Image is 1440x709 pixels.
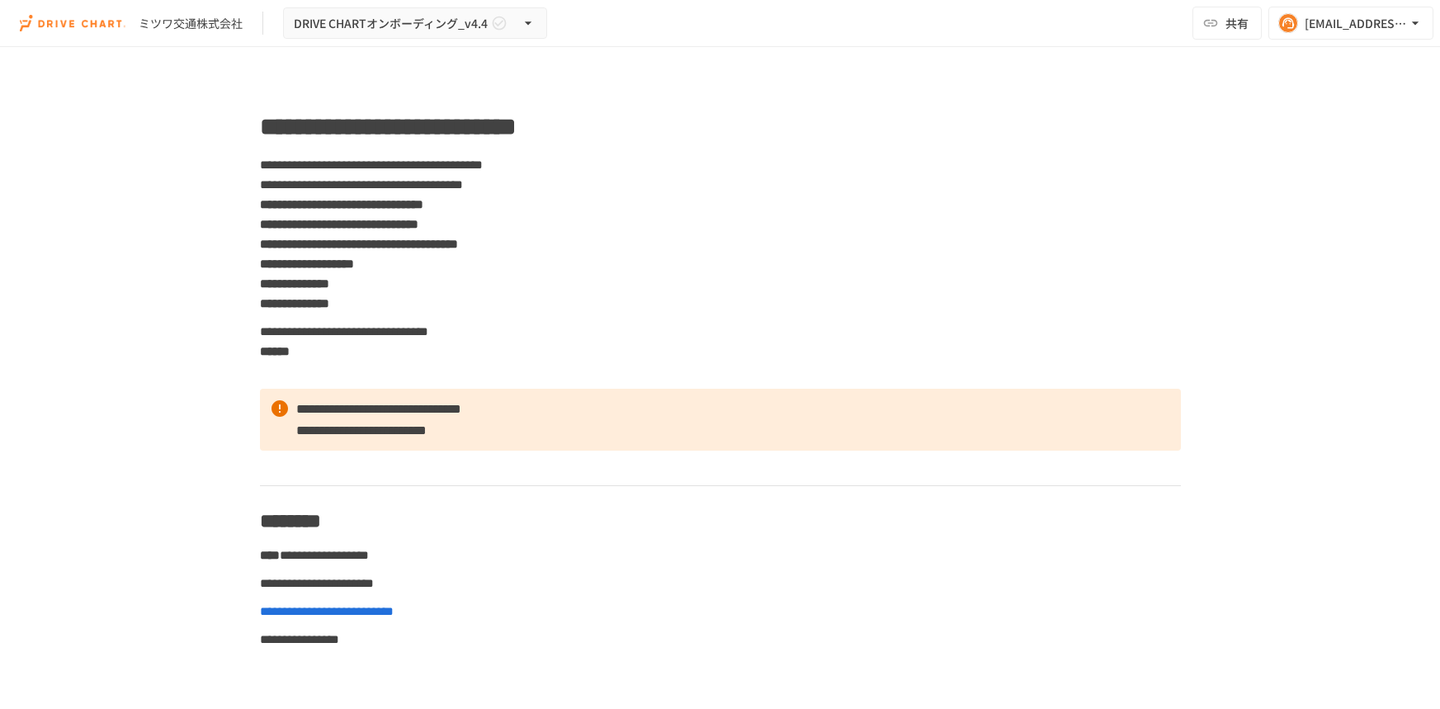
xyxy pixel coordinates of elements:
span: DRIVE CHARTオンボーディング_v4.4 [294,13,488,34]
button: [EMAIL_ADDRESS][DOMAIN_NAME] [1268,7,1433,40]
div: [EMAIL_ADDRESS][DOMAIN_NAME] [1305,13,1407,34]
button: DRIVE CHARTオンボーディング_v4.4 [283,7,547,40]
button: 共有 [1192,7,1262,40]
div: ミツワ交通株式会社 [139,15,243,32]
img: i9VDDS9JuLRLX3JIUyK59LcYp6Y9cayLPHs4hOxMB9W [20,10,125,36]
span: 共有 [1225,14,1249,32]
